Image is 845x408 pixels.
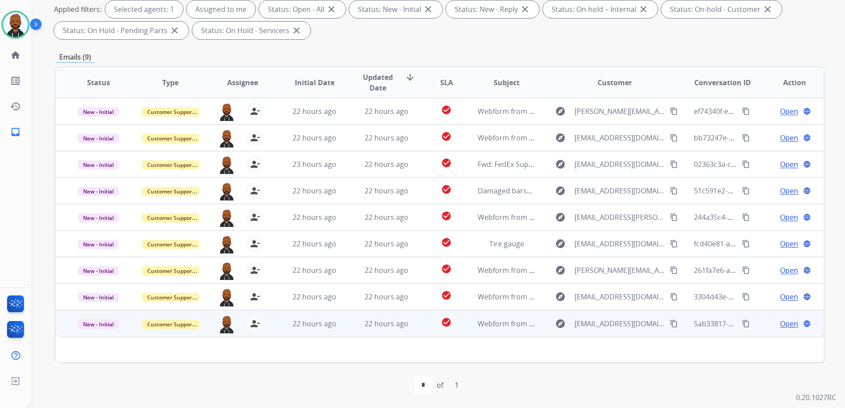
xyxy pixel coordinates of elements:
img: agent-avatar [218,288,236,306]
span: Webform from [EMAIL_ADDRESS][DOMAIN_NAME] on [DATE] [478,292,678,302]
span: 02363c3a-ca29-44ad-9f73-2083449b8cab [694,159,828,169]
span: 22 hours ago [365,292,408,302]
mat-icon: language [803,160,811,168]
span: 22 hours ago [365,212,408,222]
mat-icon: content_copy [742,134,750,142]
mat-icon: language [803,320,811,328]
mat-icon: close [423,4,434,15]
mat-icon: explore [555,238,566,249]
mat-icon: language [803,266,811,274]
mat-icon: language [803,187,811,195]
span: 22 hours ago [293,133,336,143]
span: 22 hours ago [365,319,408,329]
div: Status: Open - All [259,0,346,18]
mat-icon: person_remove [250,291,260,302]
mat-icon: person_remove [250,159,260,170]
img: agent-avatar [218,182,236,200]
span: bb73247e-dafc-4091-ab9d-7b8266e34332 [694,133,830,143]
mat-icon: content_copy [742,240,750,248]
span: Open [780,185,798,196]
span: [EMAIL_ADDRESS][DOMAIN_NAME] [575,185,665,196]
span: Webform from [EMAIL_ADDRESS][DOMAIN_NAME] on [DATE] [478,319,678,329]
mat-icon: content_copy [670,134,678,142]
span: 5ab33817-69d3-49fa-b173-9fb9e210cdca [694,319,828,329]
mat-icon: close [520,4,530,15]
div: Status: On-hold – Internal [543,0,658,18]
mat-icon: check_circle [441,158,452,168]
mat-icon: history [10,101,21,112]
span: Open [780,265,798,276]
mat-icon: content_copy [670,160,678,168]
mat-icon: close [762,4,773,15]
mat-icon: check_circle [441,211,452,221]
div: Assigned to me [187,0,255,18]
span: [EMAIL_ADDRESS][DOMAIN_NAME] [575,159,665,170]
span: fcd40e81-ab35-4d54-a74d-6e9d81ee053e [694,239,830,249]
span: Customer Support [142,266,199,276]
mat-icon: content_copy [670,266,678,274]
span: [PERSON_NAME][EMAIL_ADDRESS][DOMAIN_NAME] [575,106,665,117]
p: Emails (9) [56,52,95,63]
span: Status [87,77,110,88]
div: Status: On Hold - Servicers [192,22,311,39]
span: Open [780,318,798,329]
span: Subject [494,77,520,88]
div: Status: On-hold - Customer [661,0,782,18]
mat-icon: explore [555,291,566,302]
span: Fwd: FedEx Support Ticket C-204721881 Ref-35705 for Tracking Number 884160577409 [478,159,764,169]
span: Customer Support [142,240,199,249]
span: 22 hours ago [365,186,408,196]
mat-icon: content_copy [742,187,750,195]
mat-icon: content_copy [670,187,678,195]
mat-icon: person_remove [250,132,260,143]
span: 22 hours ago [293,239,336,249]
mat-icon: content_copy [670,240,678,248]
img: agent-avatar [218,129,236,147]
span: Customer Support [142,107,199,117]
span: 22 hours ago [365,133,408,143]
img: agent-avatar [218,315,236,333]
mat-icon: check_circle [441,184,452,195]
span: Customer Support [142,187,199,196]
span: 22 hours ago [293,186,336,196]
div: of [437,380,443,390]
span: 261fa7e6-adbf-4391-b85a-aa1a545e51f1 [694,265,826,275]
mat-icon: close [326,4,337,15]
span: Type [162,77,179,88]
span: [EMAIL_ADDRESS][DOMAIN_NAME] [575,238,665,249]
mat-icon: language [803,134,811,142]
div: Status: New - Reply [446,0,539,18]
mat-icon: check_circle [441,105,452,115]
span: [EMAIL_ADDRESS][DOMAIN_NAME] [575,318,665,329]
span: Customer Support [142,320,199,329]
span: Open [780,212,798,223]
span: New - Initial [78,187,119,196]
mat-icon: language [803,293,811,301]
span: Webform from [EMAIL_ADDRESS][DOMAIN_NAME] on [DATE] [478,133,678,143]
mat-icon: explore [555,132,566,143]
p: 0.20.1027RC [796,392,836,403]
span: Open [780,291,798,302]
span: 22 hours ago [365,106,408,116]
mat-icon: content_copy [670,213,678,221]
span: New - Initial [78,160,119,170]
span: Customer Support [142,293,199,302]
span: 22 hours ago [293,212,336,222]
mat-icon: inbox [10,127,21,137]
mat-icon: person_remove [250,106,260,117]
span: Customer Support [142,213,199,223]
mat-icon: content_copy [670,320,678,328]
mat-icon: content_copy [742,293,750,301]
mat-icon: arrow_downward [405,72,415,83]
span: 22 hours ago [293,319,336,329]
mat-icon: person_remove [250,265,260,276]
span: New - Initial [78,134,119,143]
mat-icon: check_circle [441,264,452,274]
mat-icon: home [10,50,21,60]
mat-icon: check_circle [441,290,452,301]
span: 244a35c4-9028-437a-9e67-10238f59d117 [694,212,828,222]
img: agent-avatar [218,235,236,253]
mat-icon: check_circle [441,237,452,248]
mat-icon: close [638,4,649,15]
mat-icon: explore [555,106,566,117]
